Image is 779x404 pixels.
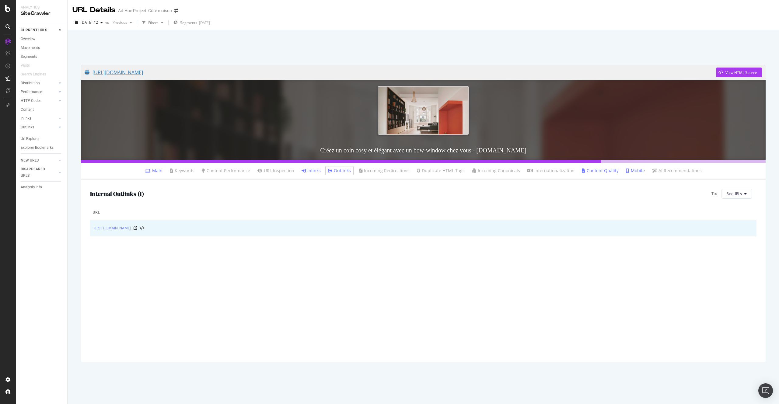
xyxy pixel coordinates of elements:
div: DISAPPEARED URLS [21,166,51,179]
span: Previous [110,20,127,25]
span: URL [93,210,753,215]
span: vs [105,20,110,25]
div: Distribution [21,80,40,86]
a: AI Recommendations [652,168,702,174]
div: URL Details [72,5,116,15]
span: 3xx URLs [727,191,742,196]
div: Content [21,106,34,113]
a: URL Inspection [257,168,294,174]
a: Distribution [21,80,57,86]
a: Content Quality [582,168,619,174]
a: [URL][DOMAIN_NAME] [85,65,716,80]
a: Duplicate HTML Tags [417,168,465,174]
div: Inlinks [21,115,31,122]
div: Open Intercom Messenger [758,383,773,398]
a: [URL][DOMAIN_NAME] [93,225,131,231]
a: Movements [21,45,63,51]
a: Overview [21,36,63,42]
button: Previous [110,18,134,27]
div: View HTML Source [725,70,757,75]
span: To: [711,191,717,197]
div: Movements [21,45,40,51]
div: Analytics [21,5,62,10]
a: NEW URLS [21,157,57,164]
a: Content [21,106,63,113]
a: Performance [21,89,57,95]
button: Filters [140,18,166,27]
div: Overview [21,36,35,42]
span: 2025 Sep. 17th #2 [81,20,98,25]
div: Performance [21,89,42,95]
div: [DATE] [199,20,210,25]
a: Keywords [170,168,194,174]
a: Mobile [626,168,645,174]
div: NEW URLS [21,157,39,164]
span: Segments [180,20,197,25]
button: View HTML Source [140,226,144,230]
a: Url Explorer [21,136,63,142]
div: arrow-right-arrow-left [174,9,178,13]
div: Outlinks [21,124,34,131]
img: Créez un coin cosy et élégant avec un bow-window chez vous - Cotemaison.fr [378,86,469,134]
a: Analysis Info [21,184,63,190]
a: DISAPPEARED URLS [21,166,57,179]
div: Search Engines [21,71,46,78]
a: Incoming Canonicals [472,168,520,174]
a: HTTP Codes [21,98,57,104]
a: Outlinks [328,168,351,174]
a: Incoming Redirections [358,168,410,174]
div: Segments [21,54,37,60]
a: Inlinks [302,168,321,174]
a: Explorer Bookmarks [21,145,63,151]
h3: Créez un coin cosy et élégant avec un bow-window chez vous - [DOMAIN_NAME] [81,141,766,160]
button: Segments[DATE] [171,18,212,27]
div: Url Explorer [21,136,40,142]
div: HTTP Codes [21,98,41,104]
a: Visit Online Page [134,226,137,230]
div: Ad-Hoc Project: Côté maison [118,8,172,14]
a: Internationalization [527,168,575,174]
div: Explorer Bookmarks [21,145,54,151]
div: Filters [148,20,159,25]
a: Segments [21,54,63,60]
div: CURRENT URLS [21,27,47,33]
a: Outlinks [21,124,57,131]
button: 3xx URLs [721,189,752,199]
h2: Internal Outlinks ( 1 ) [90,190,144,197]
div: SiteCrawler [21,10,62,17]
div: Analysis Info [21,184,42,190]
a: Inlinks [21,115,57,122]
div: Visits [21,62,30,69]
a: Content Performance [202,168,250,174]
a: Visits [21,62,36,69]
button: [DATE] #2 [72,18,105,27]
a: Search Engines [21,71,52,78]
a: Main [145,168,162,174]
button: View HTML Source [716,68,762,77]
a: CURRENT URLS [21,27,57,33]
